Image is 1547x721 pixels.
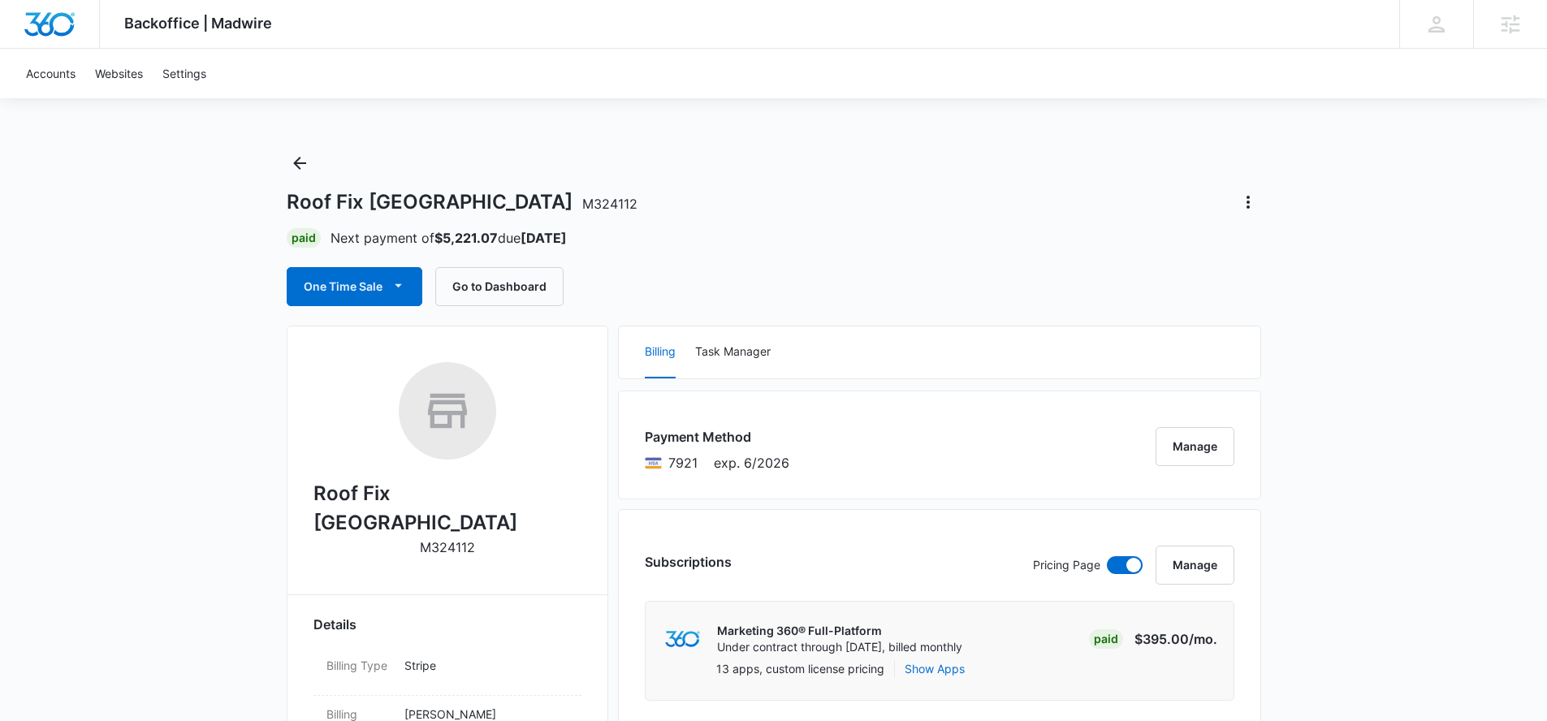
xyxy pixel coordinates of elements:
[16,49,85,98] a: Accounts
[1156,427,1234,466] button: Manage
[717,639,962,655] p: Under contract through [DATE], billed monthly
[582,196,637,212] span: M324112
[287,150,313,176] button: Back
[287,228,321,248] div: Paid
[287,190,637,214] h1: Roof Fix [GEOGRAPHIC_DATA]
[1089,629,1123,649] div: Paid
[1235,189,1261,215] button: Actions
[521,230,567,246] strong: [DATE]
[85,49,153,98] a: Websites
[124,15,272,32] span: Backoffice | Madwire
[1033,556,1100,574] p: Pricing Page
[714,453,789,473] span: exp. 6/2026
[313,647,581,696] div: Billing TypeStripe
[905,660,965,677] button: Show Apps
[287,267,422,306] button: One Time Sale
[645,427,789,447] h3: Payment Method
[717,623,962,639] p: Marketing 360® Full-Platform
[313,615,357,634] span: Details
[331,228,567,248] p: Next payment of due
[153,49,216,98] a: Settings
[668,453,698,473] span: Visa ending with
[434,230,498,246] strong: $5,221.07
[645,326,676,378] button: Billing
[326,657,391,674] dt: Billing Type
[695,326,771,378] button: Task Manager
[435,267,564,306] button: Go to Dashboard
[313,479,581,538] h2: Roof Fix [GEOGRAPHIC_DATA]
[1156,546,1234,585] button: Manage
[420,538,475,557] p: M324112
[1134,629,1217,649] p: $395.00
[645,552,732,572] h3: Subscriptions
[404,657,568,674] p: Stripe
[665,631,700,648] img: marketing360Logo
[1189,631,1217,647] span: /mo.
[716,660,884,677] p: 13 apps, custom license pricing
